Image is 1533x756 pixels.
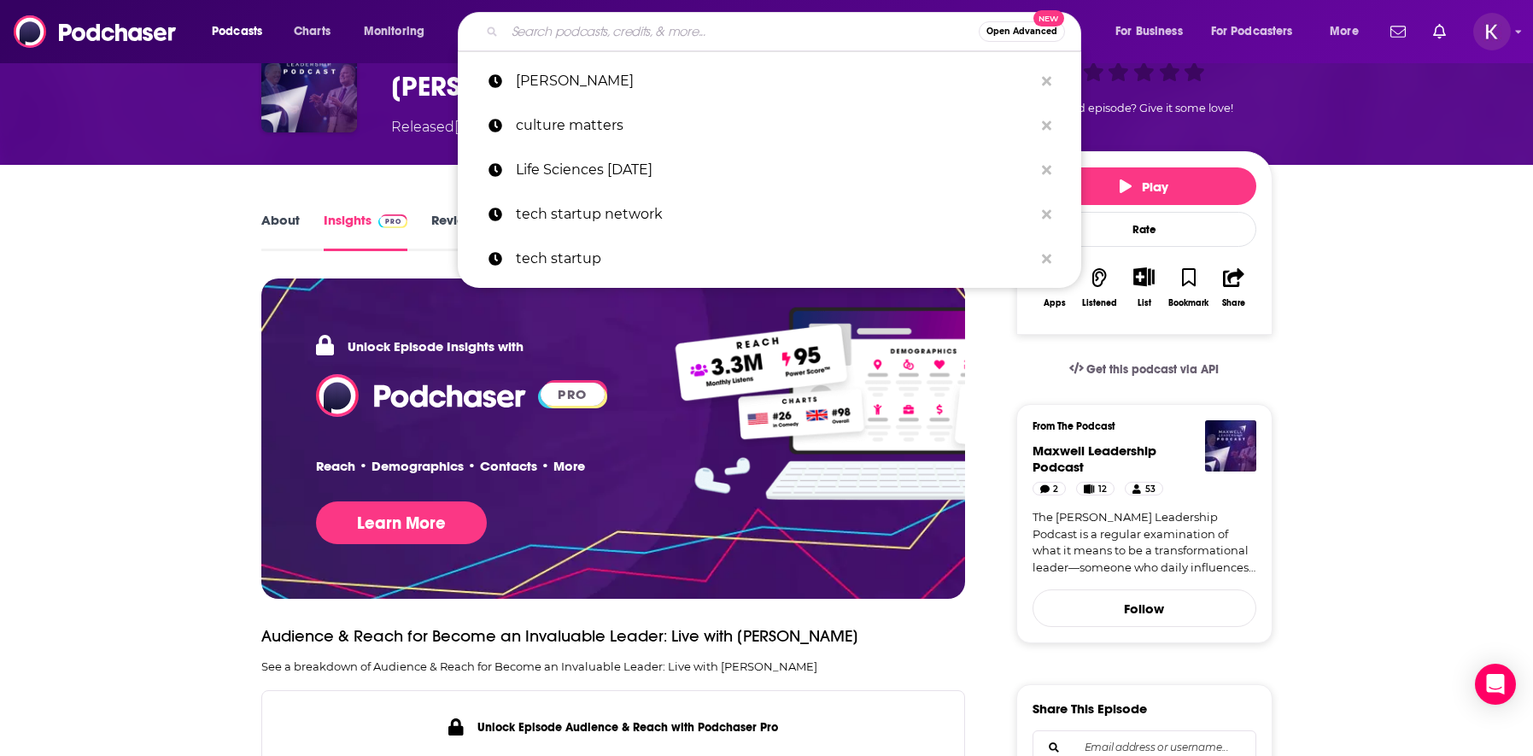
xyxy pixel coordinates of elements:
[1384,17,1413,46] a: Show notifications dropdown
[458,103,1081,148] a: culture matters
[261,626,858,646] h3: Audience & Reach for Become an Invaluable Leader: Live with [PERSON_NAME]
[316,386,528,402] a: Podchaser - Follow, Share and Rate Podcasts
[1086,362,1219,377] span: Get this podcast via API
[1200,18,1318,45] button: open menu
[212,20,262,44] span: Podcasts
[316,333,524,359] p: Unlock Episode Insights with
[541,383,605,406] span: PRO
[1120,179,1168,195] span: Play
[431,212,481,251] a: Reviews
[1033,167,1256,205] button: Play
[458,192,1081,237] a: tech startup network
[1103,18,1204,45] button: open menu
[516,237,1033,281] p: tech startup
[516,59,1033,103] p: don yaeger
[378,214,408,228] img: Podchaser Pro
[1211,256,1255,319] button: Share
[261,37,357,132] img: Become an Invaluable Leader: Live with Don Yaeger
[458,148,1081,192] a: Life Sciences [DATE]
[200,18,284,45] button: open menu
[1033,420,1243,432] h3: From The Podcast
[516,192,1033,237] p: tech startup network
[1044,298,1066,308] div: Apps
[1033,509,1256,576] a: The [PERSON_NAME] Leadership Podcast is a regular examination of what it means to be a transforma...
[477,720,778,735] h4: Unlock Episode Audience & Reach with Podchaser Pro
[294,20,331,44] span: Charts
[391,117,500,138] div: Released [DATE]
[516,103,1033,148] p: culture matters
[1033,700,1147,717] h3: Share This Episode
[1098,481,1107,498] span: 12
[1211,20,1293,44] span: For Podcasters
[364,20,424,44] span: Monitoring
[1033,442,1156,475] a: Maxwell Leadership Podcast
[261,212,300,251] a: About
[14,15,178,48] img: Podchaser - Follow, Share and Rate Podcasts
[324,212,408,251] a: InsightsPodchaser Pro
[1033,482,1067,495] a: 2
[1121,256,1166,319] div: Show More ButtonList
[316,374,528,417] img: Podchaser - Follow, Share and Rate Podcasts
[1473,13,1511,50] button: Show profile menu
[316,501,487,544] button: Learn More
[1053,481,1058,498] span: 2
[261,659,966,673] p: See a breakdown of Audience & Reach for Become an Invaluable Leader: Live with [PERSON_NAME]
[1138,297,1151,308] div: List
[1033,589,1256,627] button: Follow
[979,21,1065,42] button: Open AdvancedNew
[516,148,1033,192] p: Life Sciences Today
[1167,256,1211,319] button: Bookmark
[1426,17,1453,46] a: Show notifications dropdown
[1056,102,1233,114] span: Good episode? Give it some love!
[283,18,341,45] a: Charts
[1082,298,1117,308] div: Listened
[391,37,989,103] h3: Become an Invaluable Leader: Live with Don Yaeger
[458,237,1081,281] a: tech startup
[1125,482,1162,495] a: 53
[1077,256,1121,319] button: Listened
[1330,20,1359,44] span: More
[474,12,1097,51] div: Search podcasts, credits, & more...
[1222,298,1245,308] div: Share
[986,27,1057,36] span: Open Advanced
[1473,13,1511,50] img: User Profile
[1115,20,1183,44] span: For Business
[663,306,1135,502] img: Pro Features
[1168,298,1208,308] div: Bookmark
[316,458,585,474] p: Reach • Demographics • Contacts • More
[1076,482,1115,495] a: 12
[1056,349,1233,390] a: Get this podcast via API
[352,18,447,45] button: open menu
[1475,664,1516,705] div: Open Intercom Messenger
[505,18,979,45] input: Search podcasts, credits, & more...
[1033,10,1064,26] span: New
[458,59,1081,103] a: [PERSON_NAME]
[1318,18,1380,45] button: open menu
[1205,420,1256,472] img: Maxwell Leadership Podcast
[316,374,605,417] a: Podchaser Logo PRO
[1126,267,1161,286] button: Show More Button
[1033,212,1256,247] div: Rate
[1473,13,1511,50] span: Logged in as kwignall
[1145,481,1156,498] span: 53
